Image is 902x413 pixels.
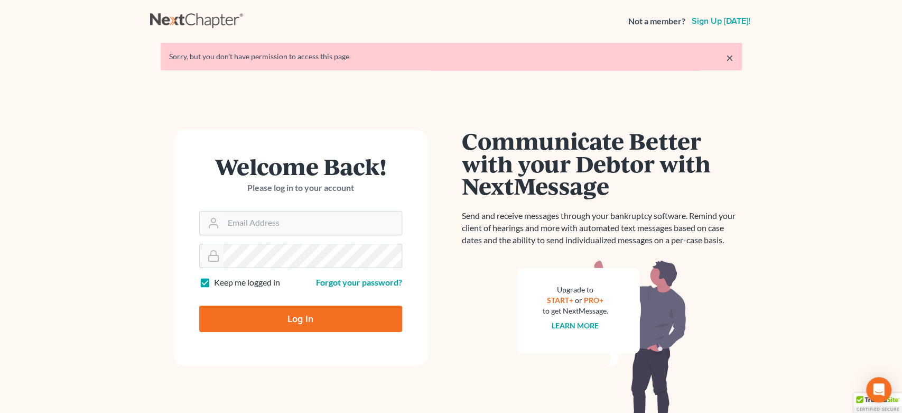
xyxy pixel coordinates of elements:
[575,296,582,305] span: or
[547,296,573,305] a: START+
[543,284,608,295] div: Upgrade to
[316,277,402,287] a: Forgot your password?
[199,155,402,178] h1: Welcome Back!
[462,130,742,197] h1: Communicate Better with your Debtor with NextMessage
[543,306,608,316] div: to get NextMessage.
[199,306,402,332] input: Log In
[214,277,280,289] label: Keep me logged in
[628,15,685,27] strong: Not a member?
[690,17,752,25] a: Sign up [DATE]!
[224,212,402,235] input: Email Address
[199,182,402,194] p: Please log in to your account
[462,210,742,246] p: Send and receive messages through your bankruptcy software. Remind your client of hearings and mo...
[853,393,902,413] div: TrustedSite Certified
[552,321,599,330] a: Learn more
[866,377,891,402] div: Open Intercom Messenger
[169,51,733,62] div: Sorry, but you don't have permission to access this page
[726,51,733,64] a: ×
[584,296,603,305] a: PRO+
